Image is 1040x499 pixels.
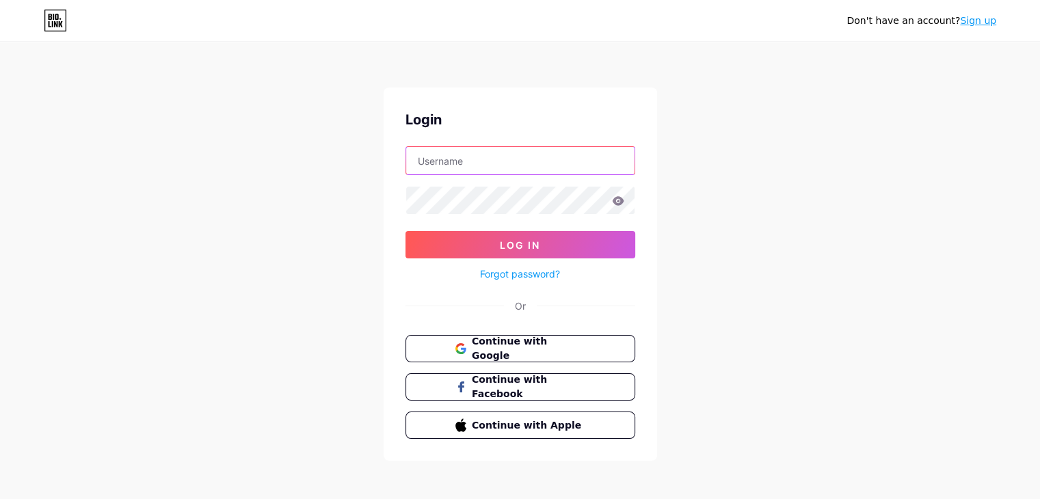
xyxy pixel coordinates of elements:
[480,267,560,281] a: Forgot password?
[846,14,996,28] div: Don't have an account?
[515,299,526,313] div: Or
[405,231,635,258] button: Log In
[472,334,585,363] span: Continue with Google
[405,373,635,401] button: Continue with Facebook
[405,335,635,362] button: Continue with Google
[472,373,585,401] span: Continue with Facebook
[960,15,996,26] a: Sign up
[500,239,540,251] span: Log In
[472,418,585,433] span: Continue with Apple
[405,412,635,439] button: Continue with Apple
[405,109,635,130] div: Login
[406,147,635,174] input: Username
